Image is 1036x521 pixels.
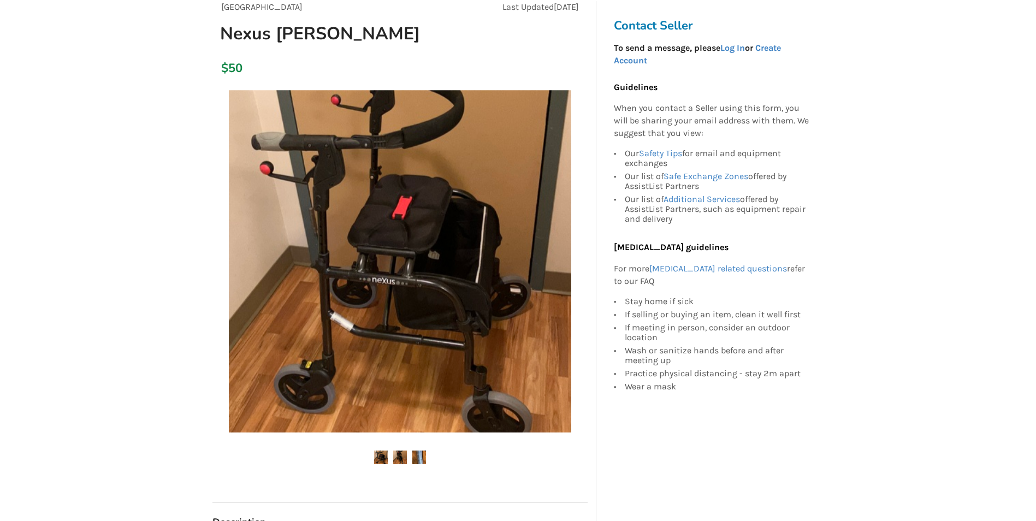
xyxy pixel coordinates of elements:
[614,263,809,288] p: For more refer to our FAQ
[614,242,729,252] b: [MEDICAL_DATA] guidelines
[614,82,658,92] b: Guidelines
[625,308,809,321] div: If selling or buying an item, clean it well first
[625,344,809,367] div: Wash or sanitize hands before and after meeting up
[664,171,748,181] a: Safe Exchange Zones
[720,43,745,53] a: Log In
[554,2,579,12] span: [DATE]
[625,193,809,224] div: Our list of offered by AssistList Partners, such as equipment repair and delivery
[393,451,407,464] img: nexus walker-walker-mobility-surrey-assistlist-listing
[639,148,682,158] a: Safety Tips
[502,2,554,12] span: Last Updated
[374,451,388,464] img: nexus walker-walker-mobility-surrey-assistlist-listing
[211,22,470,45] h1: Nexus [PERSON_NAME]
[221,61,227,76] div: $50
[625,149,809,170] div: Our for email and equipment exchanges
[625,297,809,308] div: Stay home if sick
[614,43,781,66] strong: To send a message, please or
[614,103,809,140] p: When you contact a Seller using this form, you will be sharing your email address with them. We s...
[614,18,815,33] h3: Contact Seller
[412,451,426,464] img: nexus walker-walker-mobility-surrey-assistlist-listing
[649,263,787,274] a: [MEDICAL_DATA] related questions
[625,170,809,193] div: Our list of offered by AssistList Partners
[625,367,809,380] div: Practice physical distancing - stay 2m apart
[625,321,809,344] div: If meeting in person, consider an outdoor location
[221,2,303,12] span: [GEOGRAPHIC_DATA]
[625,380,809,392] div: Wear a mask
[664,194,740,204] a: Additional Services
